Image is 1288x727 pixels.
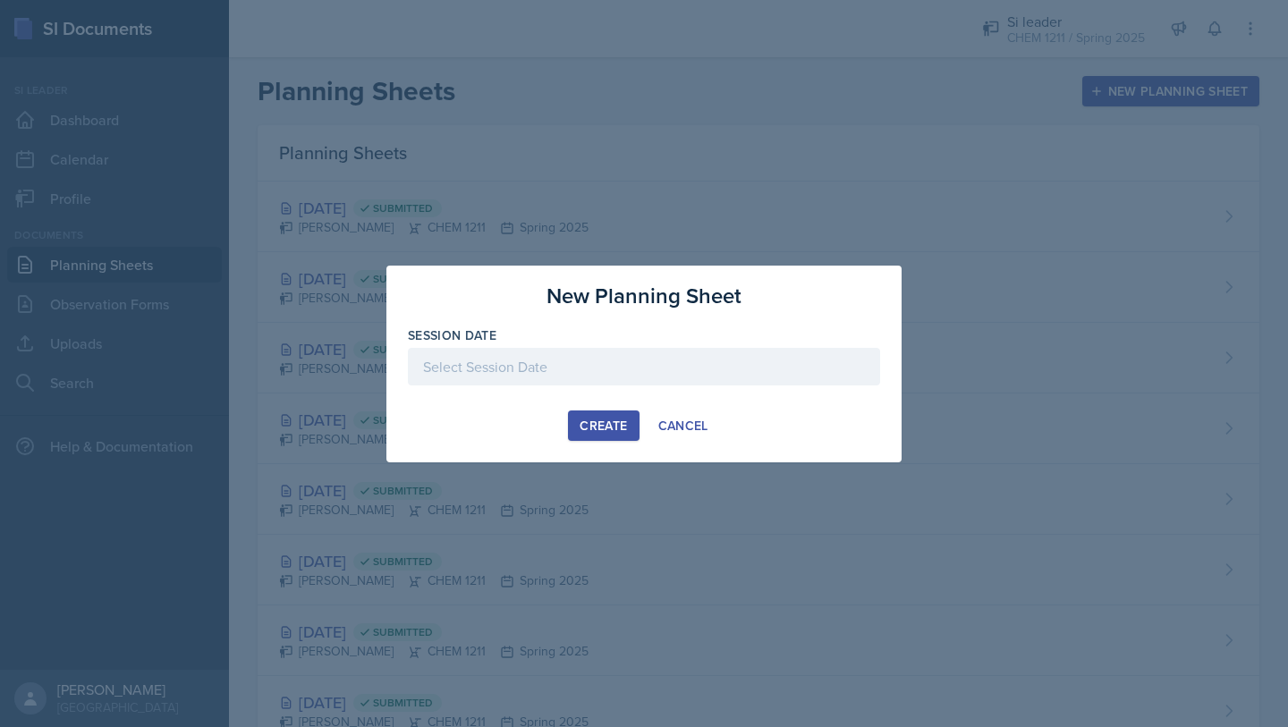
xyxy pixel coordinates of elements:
[568,410,639,441] button: Create
[547,280,741,312] h3: New Planning Sheet
[580,418,627,433] div: Create
[647,410,720,441] button: Cancel
[408,326,496,344] label: Session Date
[658,418,708,433] div: Cancel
